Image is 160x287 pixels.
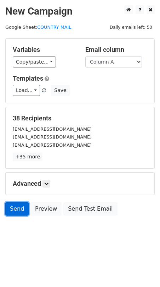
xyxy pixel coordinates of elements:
[5,5,155,17] h2: New Campaign
[85,46,147,54] h5: Email column
[13,85,40,96] a: Load...
[13,180,147,188] h5: Advanced
[13,142,92,148] small: [EMAIL_ADDRESS][DOMAIN_NAME]
[13,152,42,161] a: +35 more
[13,114,147,122] h5: 38 Recipients
[30,202,62,216] a: Preview
[13,134,92,140] small: [EMAIL_ADDRESS][DOMAIN_NAME]
[107,23,155,31] span: Daily emails left: 50
[13,56,56,67] a: Copy/paste...
[107,25,155,30] a: Daily emails left: 50
[5,202,29,216] a: Send
[125,253,160,287] iframe: Chat Widget
[51,85,69,96] button: Save
[13,46,75,54] h5: Variables
[13,75,43,82] a: Templates
[63,202,117,216] a: Send Test Email
[13,126,92,132] small: [EMAIL_ADDRESS][DOMAIN_NAME]
[5,25,71,30] small: Google Sheet:
[37,25,71,30] a: COUNTRY MAIL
